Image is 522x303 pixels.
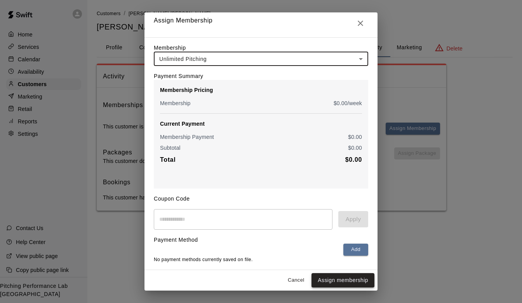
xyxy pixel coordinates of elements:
[154,52,368,66] div: Unlimited Pitching
[311,273,374,287] button: Assign membership
[154,196,190,202] label: Coupon Code
[348,133,362,141] p: $ 0.00
[334,99,362,107] p: $ 0.00 /week
[353,16,368,31] button: Close
[160,86,362,94] p: Membership Pricing
[345,156,362,163] b: $ 0.00
[348,144,362,152] p: $ 0.00
[154,73,203,79] label: Payment Summary
[154,237,198,243] label: Payment Method
[154,257,253,262] span: No payment methods currently saved on file.
[154,45,186,51] label: Membership
[160,144,181,152] p: Subtotal
[160,133,214,141] p: Membership Payment
[160,99,191,107] p: Membership
[160,120,362,128] p: Current Payment
[284,274,308,286] button: Cancel
[343,244,368,256] button: Add
[144,9,378,37] h2: Assign Membership
[160,156,176,163] b: Total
